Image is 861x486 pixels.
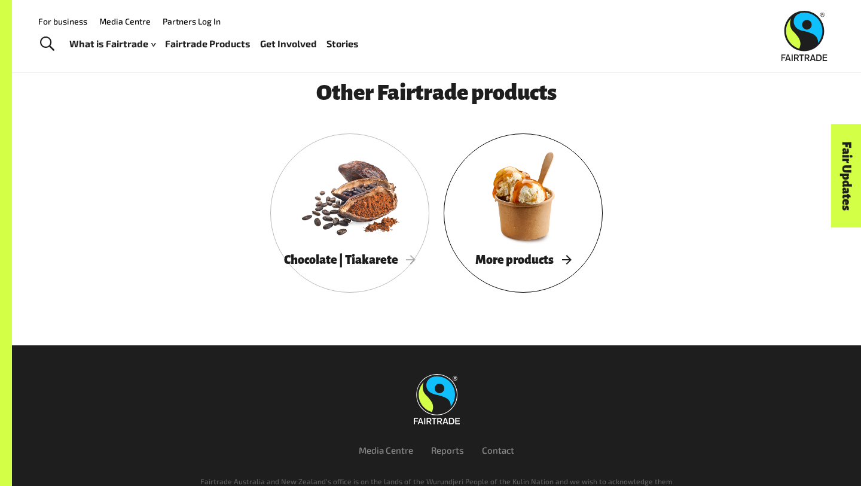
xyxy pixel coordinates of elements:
[165,35,251,53] a: Fairtrade Products
[431,445,464,455] a: Reports
[359,445,413,455] a: Media Centre
[69,35,155,53] a: What is Fairtrade
[475,253,571,266] span: More products
[260,35,317,53] a: Get Involved
[482,445,514,455] a: Contact
[133,81,740,105] h3: Other Fairtrade products
[38,16,87,26] a: For business
[32,29,62,59] a: Toggle Search
[414,374,460,424] img: Fairtrade Australia New Zealand logo
[284,253,416,266] span: Chocolate | Tiakarete
[781,11,828,61] img: Fairtrade Australia New Zealand logo
[163,16,221,26] a: Partners Log In
[270,133,429,293] a: Chocolate | Tiakarete
[444,133,603,293] a: More products
[99,16,151,26] a: Media Centre
[326,35,359,53] a: Stories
